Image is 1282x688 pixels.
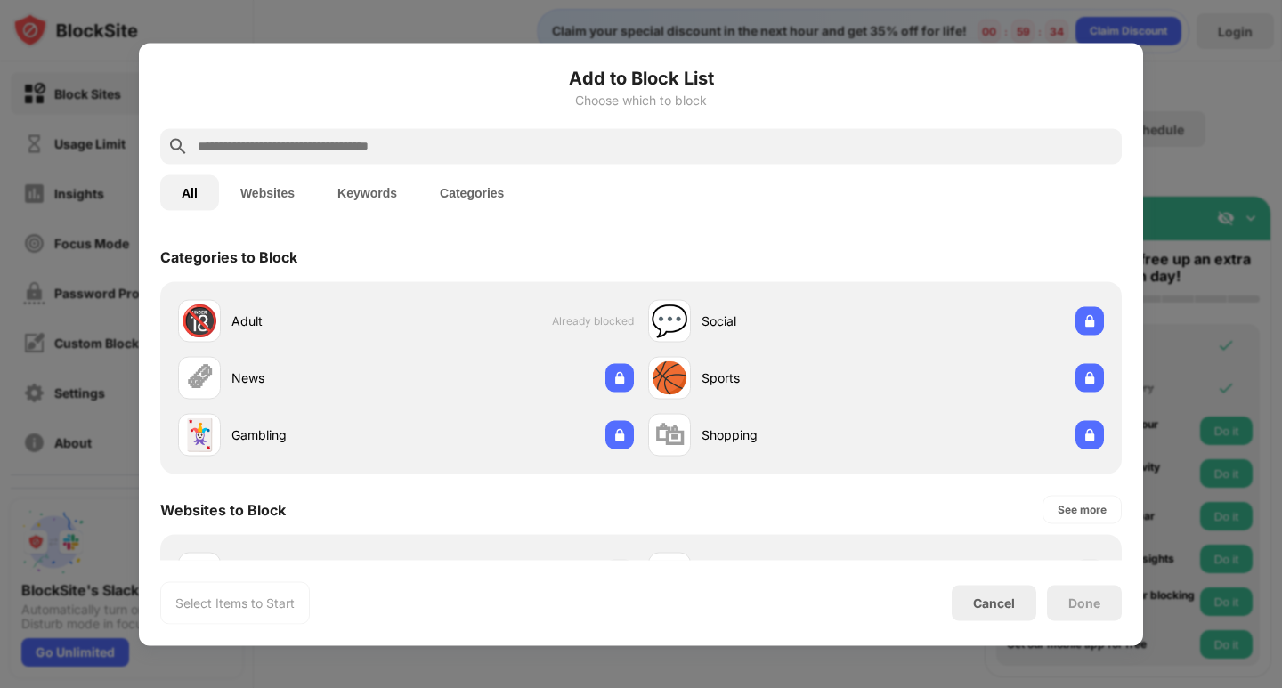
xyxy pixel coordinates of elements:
div: Categories to Block [160,247,297,265]
div: 🏀 [651,360,688,396]
div: News [231,368,406,387]
button: All [160,174,219,210]
button: Websites [219,174,316,210]
span: Already blocked [552,314,634,328]
h6: Add to Block List [160,64,1122,91]
div: Done [1068,595,1100,610]
div: Choose which to block [160,93,1122,107]
div: Social [702,312,876,330]
div: Shopping [702,425,876,444]
div: Select Items to Start [175,594,295,611]
div: See more [1058,500,1107,518]
div: 🔞 [181,303,218,339]
div: Gambling [231,425,406,444]
div: Cancel [973,595,1015,611]
div: 🃏 [181,417,218,453]
img: search.svg [167,135,189,157]
div: Adult [231,312,406,330]
button: Categories [418,174,525,210]
div: 🛍 [654,417,685,453]
div: 💬 [651,303,688,339]
div: 🗞 [184,360,215,396]
div: Sports [702,368,876,387]
button: Keywords [316,174,418,210]
div: Websites to Block [160,500,286,518]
